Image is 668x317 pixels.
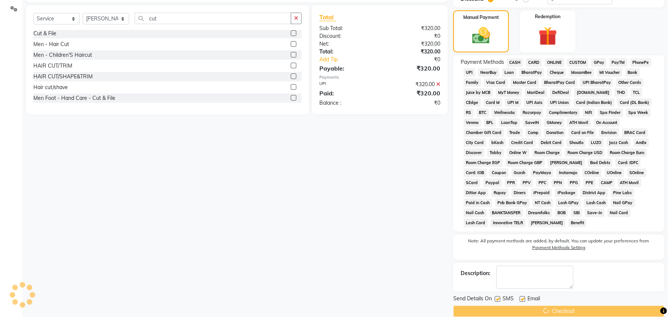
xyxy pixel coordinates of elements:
[314,48,380,56] div: Total:
[33,94,115,102] div: Men Foot - Hand Care - Cut & File
[477,108,489,117] span: BTC
[314,64,380,73] div: Payable:
[380,99,446,107] div: ₹0
[33,73,93,81] div: HAIR CUT/SHAPE&TRIM
[605,169,624,177] span: UOnline
[544,118,564,127] span: GMoney
[580,78,613,87] span: UPI BharatPay
[599,128,619,137] span: Envision
[556,199,581,207] span: Lash GPay
[380,24,446,32] div: ₹320.00
[526,128,541,137] span: Comp
[490,169,509,177] span: Coupon
[464,88,493,97] span: Juice by MCB
[507,128,523,137] span: Trade
[464,179,480,187] span: SCard
[552,179,565,187] span: PPN
[463,14,499,21] label: Manual Payment
[608,148,647,157] span: Room Charge Euro
[585,209,605,217] span: Save-In
[314,40,380,48] div: Net:
[556,169,579,177] span: Instamojo
[567,179,580,187] span: PPG
[634,138,649,147] span: AmEx
[461,238,657,254] label: Note: All payment methods are added, by default. You can update your preferences from
[567,118,591,127] span: ATH Movil
[548,158,585,167] span: [PERSON_NAME]
[533,199,553,207] span: NT Cash
[453,295,492,304] span: Send Details On
[529,219,566,227] span: [PERSON_NAME]
[574,98,615,107] span: Card (Indian Bank)
[487,148,504,157] span: Tabby
[547,68,566,77] span: Cheque
[499,118,520,127] span: LoanTap
[611,189,634,197] span: Pine Labs
[591,58,606,67] span: GPay
[533,24,563,48] img: _gift.svg
[380,64,446,73] div: ₹320.00
[464,98,481,107] span: CEdge
[535,13,560,20] label: Redemption
[380,40,446,48] div: ₹320.00
[531,169,554,177] span: PayMaya
[314,32,380,40] div: Discount:
[492,108,517,117] span: Wellnessta
[550,88,572,97] span: DefiDeal
[583,108,595,117] span: Nift
[464,189,488,197] span: Dittor App
[622,128,648,137] span: BRAC Card
[464,219,488,227] span: Lash Card
[582,169,602,177] span: COnline
[507,58,523,67] span: CASH
[544,128,566,137] span: Donation
[511,169,528,177] span: Gcash
[520,179,533,187] span: PPV
[589,138,604,147] span: LUZO
[511,78,539,87] span: Master Card
[33,51,92,59] div: Men - Children'S Haircut
[618,179,641,187] span: ATH Movil
[506,158,545,167] span: Room Charge GBP
[527,295,540,304] span: Email
[319,13,336,21] span: Total
[464,199,492,207] span: Paid in Cash
[464,118,481,127] span: Venmo
[597,68,622,77] span: MI Voucher
[569,219,587,227] span: Benefit
[574,88,612,97] span: [DOMAIN_NAME]
[630,58,651,67] span: PhonePe
[319,74,440,81] div: Payments
[511,189,528,197] span: Diners
[380,48,446,56] div: ₹320.00
[467,25,496,46] img: _cash.svg
[611,199,635,207] span: Nail GPay
[314,56,391,63] a: Add Tip
[461,58,504,66] span: Payment Methods
[314,99,380,107] div: Balance :
[618,98,652,107] span: Card (DL Bank)
[545,58,564,67] span: ONLINE
[490,209,523,217] span: BANKTANSFER
[380,32,446,40] div: ₹0
[314,81,380,88] div: UPI
[505,98,521,107] span: UPI M
[524,98,545,107] span: UPI Axis
[542,78,577,87] span: BharatPay Card
[627,169,646,177] span: SOnline
[598,108,623,117] span: Spa Finder
[594,118,620,127] span: On Account
[484,98,502,107] span: Card M
[588,158,613,167] span: Bad Debts
[464,169,487,177] span: Card: IOB
[525,88,547,97] span: MariDeal
[380,81,446,88] div: ₹320.00
[584,199,608,207] span: Lash Cash
[565,148,605,157] span: Room Charge USD
[520,108,544,117] span: Razorpay
[539,138,564,147] span: Debit Card
[461,269,490,277] div: Description:
[531,189,552,197] span: iPrepaid
[599,179,615,187] span: CAMP
[580,189,608,197] span: District App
